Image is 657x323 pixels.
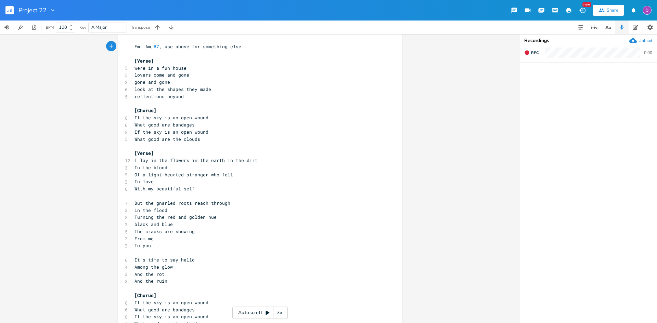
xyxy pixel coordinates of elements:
[154,43,159,50] span: B7
[134,107,156,113] span: [Chorus]
[134,200,230,206] span: But the gnarled roots reach through
[134,43,241,50] span: Em, Am, , use above for something else
[134,129,208,135] span: If the sky is an open wound
[134,214,217,220] span: Turning the red and golden hue
[134,299,208,306] span: If the sky is an open wound
[524,38,653,43] div: Recordings
[134,264,173,270] span: Among the glow
[134,292,156,298] span: [Chorus]
[273,307,286,319] div: 3x
[607,7,618,13] div: Share
[134,221,173,227] span: black and blue
[134,86,211,92] span: look at the shapes they made
[582,2,591,7] div: New
[134,136,200,142] span: What good are the clouds
[643,6,652,15] img: Dylan
[18,7,47,13] span: Project 22
[639,38,652,43] div: Upload
[131,25,150,29] div: Transpose
[134,228,195,234] span: The cracks are showing
[134,178,154,185] span: In love
[134,172,233,178] span: Of a light-hearted stranger who fell
[134,122,195,128] span: What good are bandages
[134,164,167,171] span: In the blood
[521,47,541,58] button: Rec
[134,278,167,284] span: And the ruin
[134,150,154,156] span: [Verse]
[134,257,195,263] span: It's time to say hello
[593,5,624,16] button: Share
[134,58,154,64] span: [Verse]
[134,72,189,78] span: lovers come and gone
[134,79,170,85] span: gone and gone
[134,307,195,313] span: What good are bandages
[134,186,195,192] span: With my beautiful self
[134,29,140,36] span: Or
[232,307,288,319] div: Autoscroll
[46,26,54,29] div: BPM
[531,50,539,55] span: Rec
[134,313,208,320] span: If the sky is an open wound
[134,157,258,163] span: I lay in the flowers in the earth in the dirt
[644,51,652,55] div: 0:00
[134,115,208,121] span: If the sky is an open wound
[134,235,154,242] span: From me
[79,25,86,29] div: Key
[576,4,589,16] button: New
[629,37,652,44] button: Upload
[134,271,165,277] span: And the rot
[134,207,167,213] span: in the flood
[91,24,107,30] span: A Major
[134,65,186,71] span: were in a fun house
[134,93,184,99] span: reflections beyond
[134,242,151,248] span: To you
